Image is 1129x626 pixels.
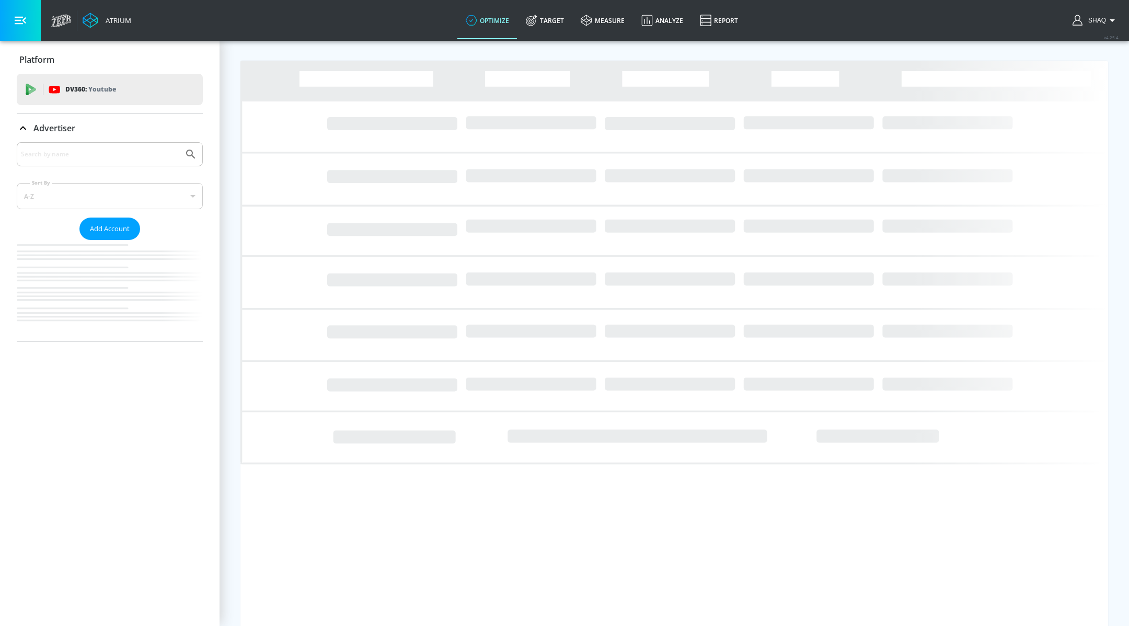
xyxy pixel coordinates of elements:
button: Add Account [79,218,140,240]
span: v 4.25.4 [1104,35,1119,40]
a: optimize [457,2,517,39]
p: Platform [19,54,54,65]
input: Search by name [21,147,179,161]
label: Sort By [30,179,52,186]
span: Add Account [90,223,130,235]
div: Advertiser [17,113,203,143]
a: measure [572,2,633,39]
p: Youtube [88,84,116,95]
a: Target [517,2,572,39]
div: Advertiser [17,142,203,342]
button: Shaq [1073,14,1119,27]
a: Analyze [633,2,692,39]
div: Atrium [101,16,131,25]
span: login as: shaquille.huang@zefr.com [1084,17,1106,24]
div: Platform [17,45,203,74]
a: Report [692,2,746,39]
nav: list of Advertiser [17,240,203,342]
div: DV360: Youtube [17,74,203,105]
p: DV360: [65,84,116,95]
p: Advertiser [33,122,75,134]
a: Atrium [83,13,131,28]
div: A-Z [17,183,203,209]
